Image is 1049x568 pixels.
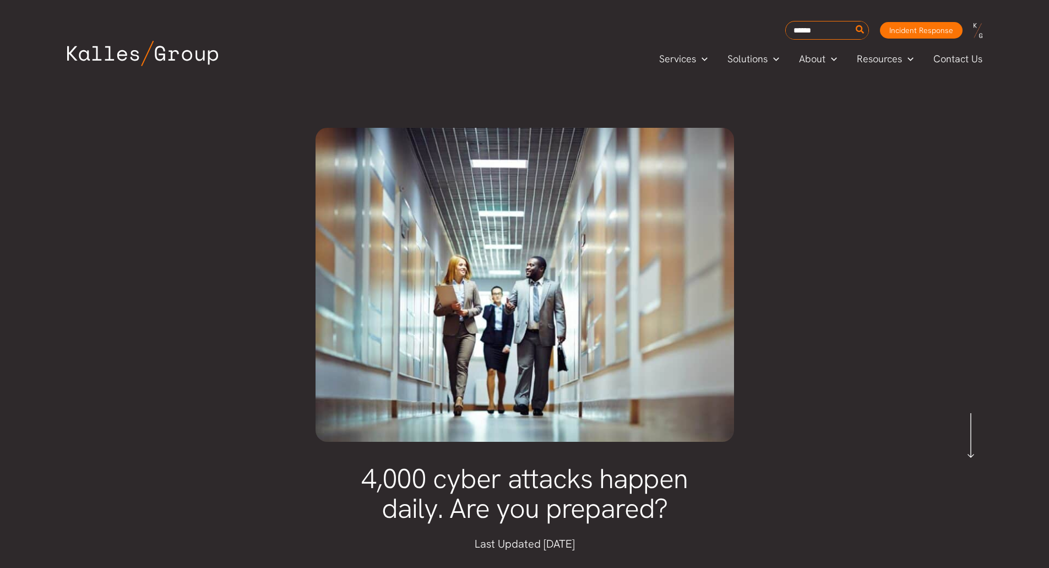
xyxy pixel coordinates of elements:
button: Search [854,21,867,39]
span: Services [659,51,696,67]
a: SolutionsMenu Toggle [718,51,789,67]
span: Solutions [727,51,768,67]
span: Resources [857,51,902,67]
a: ServicesMenu Toggle [649,51,718,67]
a: Contact Us [923,51,993,67]
span: 4,000 cyber attacks happen daily. Are you prepared? [361,461,688,527]
img: Kalles Group [67,41,218,66]
span: About [799,51,825,67]
a: Incident Response [880,22,963,39]
img: 4,000 cyber attacks happen daily. Are you prepared? [316,128,734,442]
a: ResourcesMenu Toggle [847,51,923,67]
span: Last Updated [DATE] [475,537,575,551]
a: AboutMenu Toggle [789,51,847,67]
span: Menu Toggle [902,51,914,67]
nav: Primary Site Navigation [649,50,993,68]
span: Contact Us [933,51,982,67]
span: Menu Toggle [696,51,708,67]
span: Menu Toggle [825,51,837,67]
span: Menu Toggle [768,51,779,67]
